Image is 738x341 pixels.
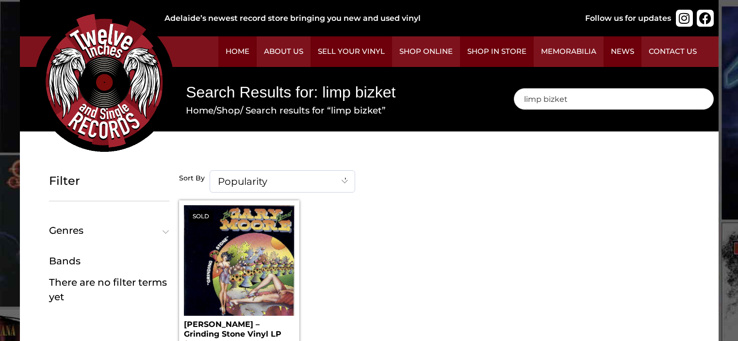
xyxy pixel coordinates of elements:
a: Sell Your Vinyl [311,36,392,67]
span: Genres [49,226,165,235]
li: There are no filter terms yet [49,275,169,304]
img: Gary Moore – Grinding Stone Vinyl LP [184,205,295,316]
input: Search [514,88,714,110]
div: Adelaide’s newest record store bringing you new and used vinyl [164,13,554,24]
a: Contact Us [641,36,704,67]
span: Popularity [210,170,355,193]
a: Memorabilia [534,36,604,67]
div: Bands [49,254,169,268]
h2: [PERSON_NAME] – Grinding Stone Vinyl LP [184,316,295,338]
span: Sold [189,210,213,223]
a: Shop [216,105,240,116]
nav: Breadcrumb [186,104,484,117]
a: Home [186,105,213,116]
a: Shop in Store [460,36,534,67]
a: News [604,36,641,67]
div: Follow us for updates [585,13,671,24]
span: Popularity [210,171,355,192]
a: About Us [257,36,311,67]
button: Genres [49,226,169,235]
h5: Sort By [179,174,205,183]
h1: Search Results for: limp bizket [186,81,484,103]
a: Home [218,36,257,67]
a: Shop Online [392,36,460,67]
h5: Filter [49,174,169,188]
